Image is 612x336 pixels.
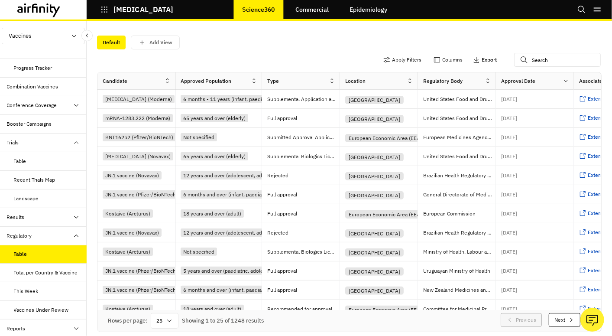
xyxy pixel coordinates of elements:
p: [DATE] [501,230,517,235]
p: [DATE] [501,211,517,216]
div: JN.1 vaccine (Pfizer/BioNTech) [103,267,180,275]
div: Rows per page: [108,316,147,325]
div: [MEDICAL_DATA] (Moderna) [103,95,175,103]
div: Landscape [14,195,39,202]
p: [DATE] [501,307,517,312]
div: Conference Coverage [7,101,57,109]
div: Regulatory Body [423,77,463,85]
button: Columns [434,53,463,67]
div: 65 years and over (elderly) [181,114,248,122]
div: This Week [14,287,39,295]
div: Table [14,250,27,258]
p: Rejected [267,171,340,180]
button: Ask our analysts [580,308,604,332]
div: [GEOGRAPHIC_DATA] [345,172,404,180]
button: Previous [501,313,542,327]
button: save changes [131,36,180,49]
div: [GEOGRAPHIC_DATA] [345,191,404,199]
div: [GEOGRAPHIC_DATA] [345,248,404,257]
div: Not specified [181,133,217,141]
div: BNT162b2 (Pfizer/BioNTech) [103,133,176,141]
div: JN.1 vaccine (Pfizer/BioNTech) [103,190,180,199]
div: JN.1 vaccine (Novavax) [103,171,162,179]
p: United States Food and Drug Administration (FDA) [423,152,495,161]
p: Add View [149,39,172,46]
div: Recent Trials Map [14,176,55,184]
p: United States Food and Drug Administration (FDA) [423,114,495,123]
p: [DATE] [501,116,517,121]
p: Committee for Medicinal Products for Human Use [423,305,495,313]
div: Approval Date [501,77,535,85]
div: 6 months and over (infant, paediatric, adolescent, adult, elderly) [181,190,335,199]
div: Kostaive (Arcturus) [103,305,153,313]
div: [GEOGRAPHIC_DATA] [345,267,404,276]
div: [GEOGRAPHIC_DATA] [345,153,404,161]
div: Type [267,77,279,85]
p: Recommended for approval [267,305,340,313]
div: Vaccines Under Review [14,306,69,314]
div: Total per Country & Vaccine [14,269,78,277]
div: 6 months and over (infant, paediatric, adolescent, adult, elderly) [181,286,335,294]
div: 18 years and over (adult) [181,209,244,218]
p: European Commission [423,209,495,218]
div: Regulatory [7,232,32,240]
div: Results [7,213,25,221]
p: Supplemental Biologics License Application (sBLA) [267,152,340,161]
button: Apply Filters [383,53,421,67]
div: 6 months - 11 years (infant, paediatric, adolescent) [181,95,305,103]
p: [DATE] [501,154,517,159]
p: Uruguayan Ministry of Health [423,267,495,275]
p: Brazilian Health Regulatory Agency (ANVISA) [423,228,495,237]
div: European Economic Area (EEA) [345,306,425,314]
p: Rejected [267,228,340,237]
button: [MEDICAL_DATA] [100,2,173,17]
p: [DATE] [501,173,517,178]
p: European Medicines Agency (EMA) [423,133,495,142]
div: Location [345,77,366,85]
div: 18 years and over (adult) [181,305,244,313]
div: [GEOGRAPHIC_DATA] [345,287,404,295]
div: 5 years and over (paediatric, adolescent, adult, elderly) [181,267,314,275]
div: mRNA-1283.222 (Moderna) [103,114,173,122]
div: [GEOGRAPHIC_DATA] [345,115,404,123]
p: United States Food and Drug Administration (FDA) [423,95,495,104]
div: 65 years and over (elderly) [181,152,248,160]
p: Full approval [267,114,340,123]
div: Candidate [103,77,127,85]
p: [DATE] [501,268,517,274]
div: Not specified [181,248,217,256]
p: Full approval [267,286,340,294]
div: Table [14,157,26,165]
p: Full approval [267,267,340,275]
input: Search [514,53,601,67]
div: Approved Population [181,77,231,85]
p: Science360 [242,6,275,13]
div: Default [97,36,126,49]
div: [MEDICAL_DATA] (Novavax) [103,152,173,160]
button: Vaccines [2,28,85,44]
div: 12 years and over (adolescent, adult, elderly) [181,171,291,179]
p: General Directorate of Medicines, Supplies and Drugs [GEOGRAPHIC_DATA] (DIGEMID) [423,190,495,199]
p: Brazilian Health Regulatory Agency (ANVISA) [423,171,495,180]
div: Combination Vaccines [7,83,58,91]
div: Trials [7,139,19,147]
p: Full approval [267,209,340,218]
div: 25 [151,313,178,329]
div: Reports [7,325,26,333]
div: [GEOGRAPHIC_DATA] [345,229,404,238]
p: Submitted Approval Application [267,133,340,142]
div: European Economic Area (EEA) [345,210,425,219]
div: Kostaive (Arcturus) [103,209,153,218]
p: Supplemental Application approved [267,95,340,104]
div: Booster Campaigns [7,120,52,128]
div: Progress Tracker [14,64,52,72]
button: Search [577,2,586,17]
p: Ministry of Health, Labour and Welfare of Japan (MHLW) [423,248,495,256]
div: JN.1 vaccine (Novavax) [103,228,162,237]
button: Close Sidebar [81,30,93,41]
p: New Zealand Medicines and Medical Devices Safety Authority [423,286,495,294]
div: [GEOGRAPHIC_DATA] [345,96,404,104]
p: [DATE] [501,192,517,197]
p: [DATE] [501,97,517,102]
p: Export [482,57,497,63]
